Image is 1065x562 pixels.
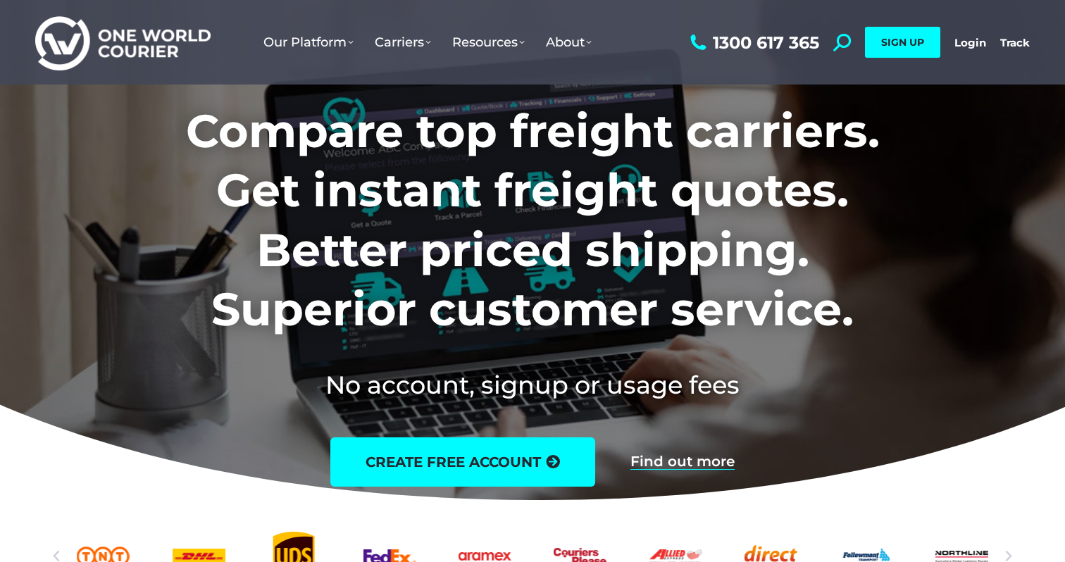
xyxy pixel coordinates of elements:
[35,14,211,71] img: One World Courier
[546,35,592,50] span: About
[630,454,735,470] a: Find out more
[330,437,595,487] a: create free account
[442,20,535,64] a: Resources
[1000,36,1030,49] a: Track
[452,35,525,50] span: Resources
[881,36,924,49] span: SIGN UP
[253,20,364,64] a: Our Platform
[93,101,973,339] h1: Compare top freight carriers. Get instant freight quotes. Better priced shipping. Superior custom...
[535,20,602,64] a: About
[93,368,973,402] h2: No account, signup or usage fees
[263,35,354,50] span: Our Platform
[954,36,986,49] a: Login
[865,27,940,58] a: SIGN UP
[687,34,819,51] a: 1300 617 365
[364,20,442,64] a: Carriers
[375,35,431,50] span: Carriers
